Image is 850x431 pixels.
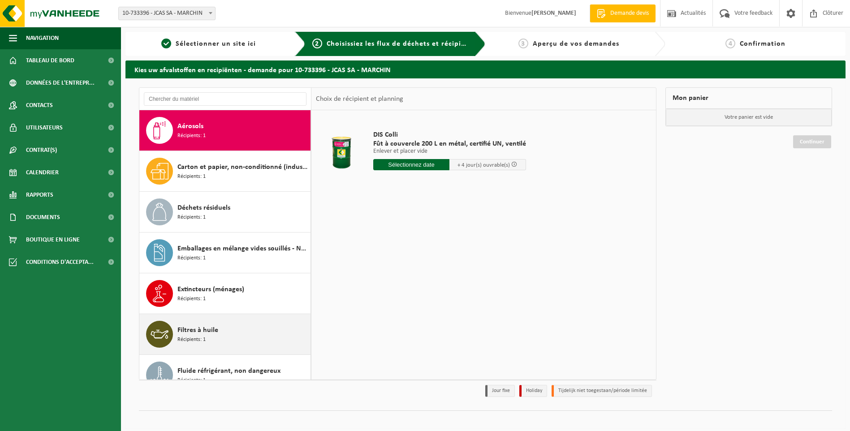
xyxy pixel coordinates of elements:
button: Carton et papier, non-conditionné (industriel) Récipients: 1 [139,151,311,192]
span: Tableau de bord [26,49,74,72]
span: Calendrier [26,161,59,184]
strong: [PERSON_NAME] [531,10,576,17]
button: Aérosols Récipients: 1 [139,110,311,151]
span: Navigation [26,27,59,49]
span: 10-733396 - JCAS SA - MARCHIN [119,7,215,20]
span: Aérosols [177,121,203,132]
span: Récipients: 1 [177,172,206,181]
span: Conditions d'accepta... [26,251,94,273]
span: Contacts [26,94,53,116]
span: Fût à couvercle 200 L en métal, certifié UN, ventilé [373,139,526,148]
a: Demande devis [590,4,656,22]
span: Rapports [26,184,53,206]
span: Contrat(s) [26,139,57,161]
input: Chercher du matériel [144,92,306,106]
button: Déchets résiduels Récipients: 1 [139,192,311,233]
span: Utilisateurs [26,116,63,139]
span: Boutique en ligne [26,228,80,251]
span: 10-733396 - JCAS SA - MARCHIN [118,7,216,20]
div: Choix de récipient et planning [311,88,408,110]
span: Récipients: 1 [177,336,206,344]
button: Fluide réfrigérant, non dangereux Récipients: 1 [139,355,311,396]
span: Fluide réfrigérant, non dangereux [177,366,280,376]
span: Demande devis [608,9,651,18]
span: 1 [161,39,171,48]
span: Récipients: 1 [177,213,206,222]
div: Mon panier [665,87,832,109]
span: Récipients: 1 [177,254,206,263]
span: DIS Colli [373,130,526,139]
button: Emballages en mélange vides souillés - Nocif Récipients: 1 [139,233,311,273]
button: Extincteurs (ménages) Récipients: 1 [139,273,311,314]
span: Récipients: 1 [177,295,206,303]
li: Tijdelijk niet toegestaan/période limitée [552,385,652,397]
p: Votre panier est vide [666,109,832,126]
span: 2 [312,39,322,48]
span: Choisissiez les flux de déchets et récipients [327,40,476,47]
span: 4 [725,39,735,48]
span: Récipients: 1 [177,376,206,385]
span: 3 [518,39,528,48]
span: Confirmation [740,40,785,47]
span: Récipients: 1 [177,132,206,140]
a: Continuer [793,135,831,148]
span: + 4 jour(s) ouvrable(s) [457,162,510,168]
span: Documents [26,206,60,228]
button: Filtres à huile Récipients: 1 [139,314,311,355]
span: Déchets résiduels [177,203,230,213]
a: 1Sélectionner un site ici [130,39,288,49]
span: Sélectionner un site ici [176,40,256,47]
li: Jour fixe [485,385,515,397]
p: Enlever et placer vide [373,148,526,155]
span: Filtres à huile [177,325,218,336]
span: Emballages en mélange vides souillés - Nocif [177,243,308,254]
li: Holiday [519,385,547,397]
span: Extincteurs (ménages) [177,284,244,295]
span: Carton et papier, non-conditionné (industriel) [177,162,308,172]
span: Aperçu de vos demandes [533,40,619,47]
h2: Kies uw afvalstoffen en recipiënten - demande pour 10-733396 - JCAS SA - MARCHIN [125,60,846,78]
span: Données de l'entrepr... [26,72,95,94]
input: Sélectionnez date [373,159,450,170]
